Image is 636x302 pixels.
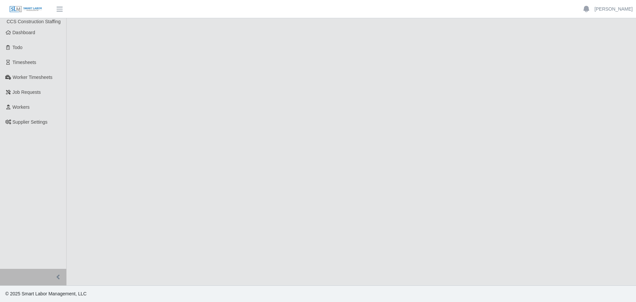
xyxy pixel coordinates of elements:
span: Workers [13,104,30,110]
span: Job Requests [13,90,41,95]
img: SLM Logo [9,6,42,13]
span: © 2025 Smart Labor Management, LLC [5,291,86,296]
a: [PERSON_NAME] [595,6,633,13]
span: CCS Construction Staffing [7,19,61,24]
span: Timesheets [13,60,36,65]
span: Supplier Settings [13,119,48,125]
span: Todo [13,45,23,50]
span: Worker Timesheets [13,75,52,80]
span: Dashboard [13,30,35,35]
